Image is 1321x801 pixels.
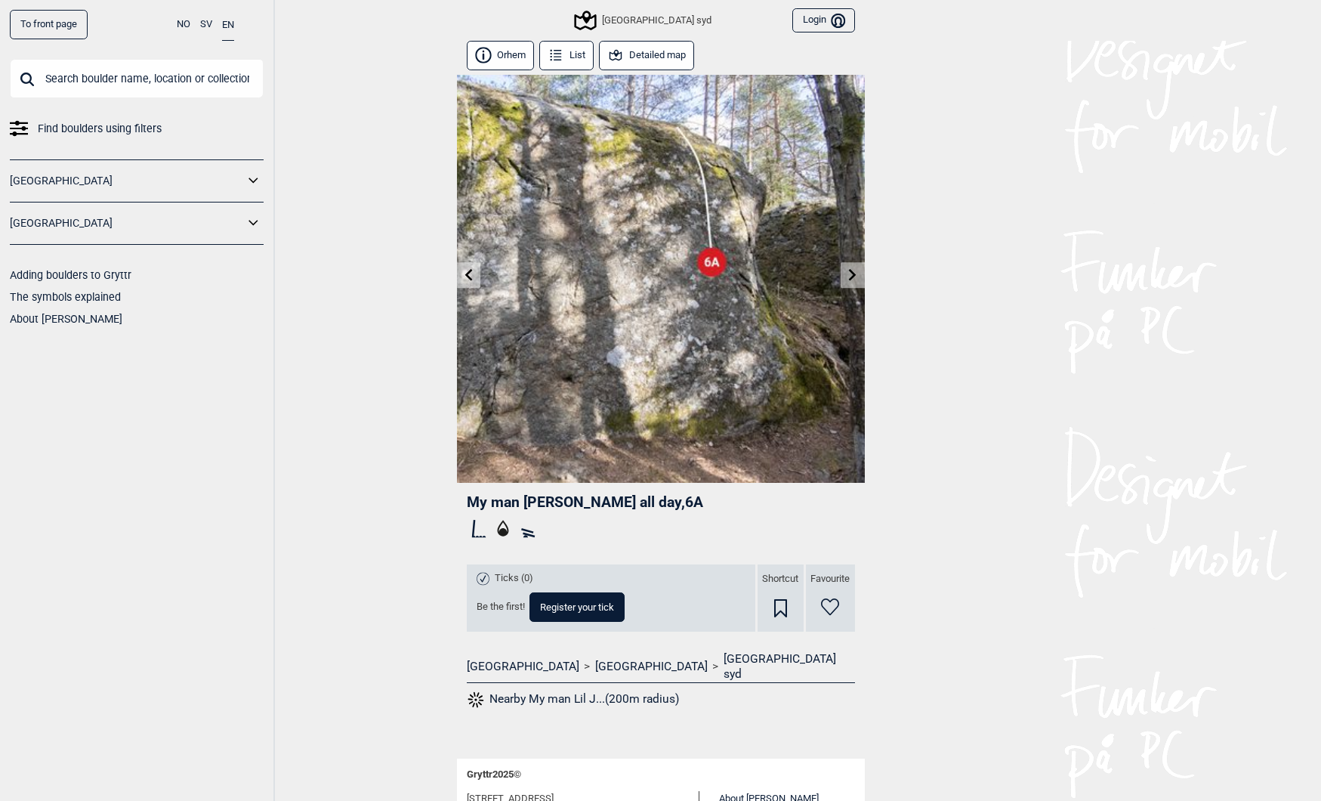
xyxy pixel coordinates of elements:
button: Register your tick [529,592,625,622]
span: Be the first! [477,601,525,614]
span: Register your tick [540,602,614,612]
a: [GEOGRAPHIC_DATA] syd [724,651,855,682]
a: [GEOGRAPHIC_DATA] [595,659,708,674]
a: About [PERSON_NAME] [10,313,122,325]
span: Ticks (0) [495,572,533,585]
a: Find boulders using filters [10,118,264,140]
span: My man [PERSON_NAME] all day , 6A [467,493,703,511]
button: Login [792,8,854,33]
button: List [539,41,594,70]
a: [GEOGRAPHIC_DATA] [10,170,244,192]
button: Detailed map [599,41,695,70]
nav: > > [467,651,855,682]
div: [GEOGRAPHIC_DATA] syd [576,11,711,29]
a: [GEOGRAPHIC_DATA] [10,212,244,234]
a: The symbols explained [10,291,121,303]
button: SV [200,10,212,39]
a: Adding boulders to Gryttr [10,269,131,281]
a: To front page [10,10,88,39]
button: NO [177,10,190,39]
img: My man lil Jay all day [457,75,865,483]
span: Find boulders using filters [38,118,162,140]
div: Gryttr 2025 © [467,759,855,791]
div: Shortcut [758,564,804,632]
input: Search boulder name, location or collection [10,59,264,98]
button: Nearby My man Lil J...(200m radius) [467,690,680,710]
button: Orhem [467,41,535,70]
button: EN [222,10,234,41]
span: Favourite [810,573,850,586]
a: [GEOGRAPHIC_DATA] [467,659,579,674]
